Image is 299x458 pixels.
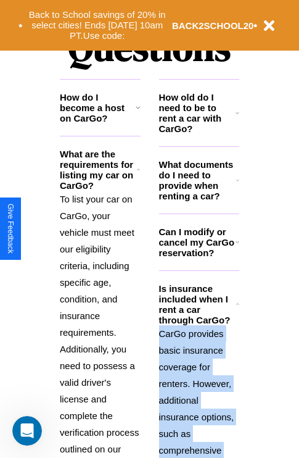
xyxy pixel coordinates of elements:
[60,149,137,191] h3: What are the requirements for listing my car on CarGo?
[6,204,15,254] div: Give Feedback
[159,227,236,258] h3: Can I modify or cancel my CarGo reservation?
[12,416,42,446] iframe: Intercom live chat
[159,92,236,134] h3: How old do I need to be to rent a car with CarGo?
[159,159,237,201] h3: What documents do I need to provide when renting a car?
[60,92,136,123] h3: How do I become a host on CarGo?
[23,6,172,44] button: Back to School savings of 20% in select cities! Ends [DATE] 10am PT.Use code:
[159,283,236,325] h3: Is insurance included when I rent a car through CarGo?
[172,20,254,31] b: BACK2SCHOOL20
